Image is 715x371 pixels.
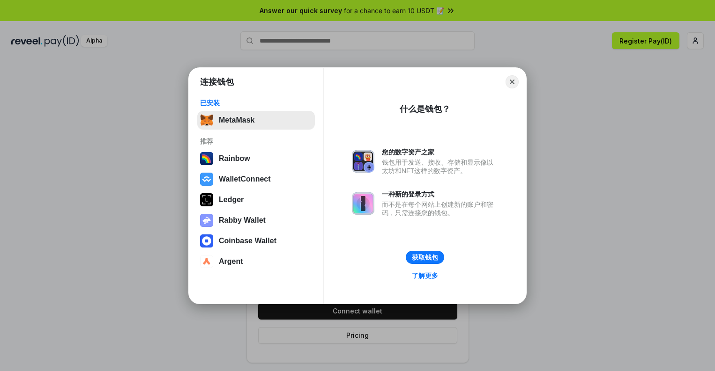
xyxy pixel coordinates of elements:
div: 一种新的登录方式 [382,190,498,198]
h1: 连接钱包 [200,76,234,87]
div: 而不是在每个网站上创建新的账户和密码，只需连接您的钱包。 [382,200,498,217]
div: 您的数字资产之家 [382,148,498,156]
button: Rabby Wallet [197,211,315,230]
div: Coinbase Wallet [219,237,276,245]
img: svg+xml,%3Csvg%20width%3D%2228%22%20height%3D%2228%22%20viewBox%3D%220%200%2028%2028%22%20fill%3D... [200,255,213,268]
button: Close [506,75,519,88]
div: Ledger [219,196,244,204]
img: svg+xml,%3Csvg%20width%3D%22120%22%20height%3D%22120%22%20viewBox%3D%220%200%20120%20120%22%20fil... [200,152,213,165]
img: svg+xml,%3Csvg%20xmlns%3D%22http%3A%2F%2Fwww.w3.org%2F2000%2Fsvg%22%20fill%3D%22none%22%20viewBox... [352,192,374,215]
a: 了解更多 [406,269,444,282]
div: Argent [219,257,243,266]
div: Rainbow [219,154,250,163]
img: svg+xml,%3Csvg%20fill%3D%22none%22%20height%3D%2233%22%20viewBox%3D%220%200%2035%2033%22%20width%... [200,114,213,127]
img: svg+xml,%3Csvg%20width%3D%2228%22%20height%3D%2228%22%20viewBox%3D%220%200%2028%2028%22%20fill%3D... [200,234,213,247]
div: 推荐 [200,137,312,145]
img: svg+xml,%3Csvg%20xmlns%3D%22http%3A%2F%2Fwww.w3.org%2F2000%2Fsvg%22%20width%3D%2228%22%20height%3... [200,193,213,206]
button: Ledger [197,190,315,209]
div: WalletConnect [219,175,271,183]
button: Rainbow [197,149,315,168]
button: Coinbase Wallet [197,232,315,250]
button: MetaMask [197,111,315,130]
button: 获取钱包 [406,251,444,264]
div: 获取钱包 [412,253,438,262]
img: svg+xml,%3Csvg%20xmlns%3D%22http%3A%2F%2Fwww.w3.org%2F2000%2Fsvg%22%20fill%3D%22none%22%20viewBox... [200,214,213,227]
img: svg+xml,%3Csvg%20xmlns%3D%22http%3A%2F%2Fwww.w3.org%2F2000%2Fsvg%22%20fill%3D%22none%22%20viewBox... [352,150,374,173]
div: 什么是钱包？ [400,103,450,115]
div: 已安装 [200,99,312,107]
div: 钱包用于发送、接收、存储和显示像以太坊和NFT这样的数字资产。 [382,158,498,175]
button: WalletConnect [197,170,315,189]
button: Argent [197,252,315,271]
div: Rabby Wallet [219,216,266,225]
div: 了解更多 [412,271,438,280]
div: MetaMask [219,116,254,124]
img: svg+xml,%3Csvg%20width%3D%2228%22%20height%3D%2228%22%20viewBox%3D%220%200%2028%2028%22%20fill%3D... [200,173,213,186]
